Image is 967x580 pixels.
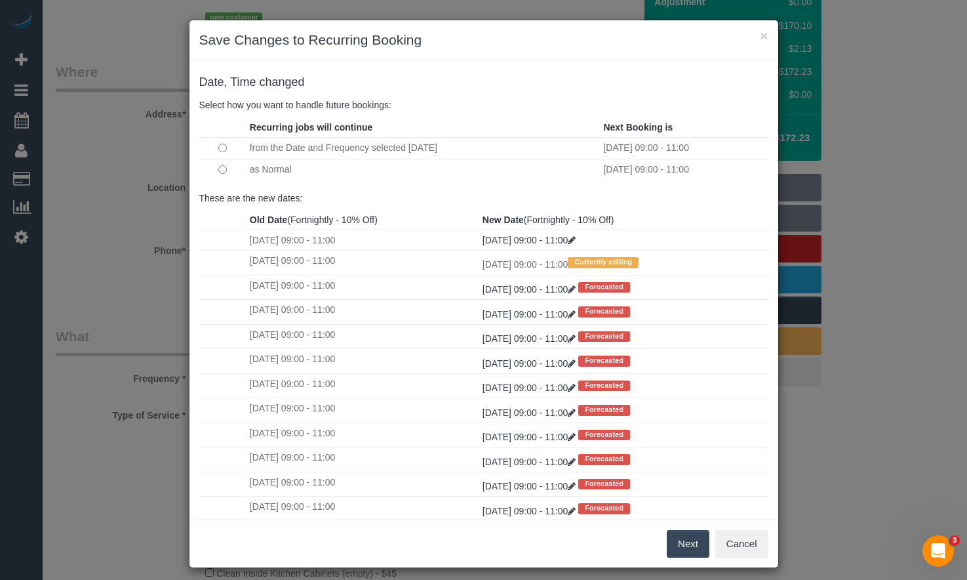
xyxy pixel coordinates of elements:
iframe: Intercom live chat [922,535,954,567]
a: [DATE] 09:00 - 11:00 [483,358,578,369]
td: [DATE] 09:00 - 11:00 [247,251,479,275]
td: [DATE] 09:00 - 11:00 [247,447,479,472]
td: [DATE] 09:00 - 11:00 [247,497,479,521]
span: Forecasted [578,381,630,391]
td: [DATE] 09:00 - 11:00 [247,398,479,423]
span: Forecasted [578,503,630,514]
button: Next [667,530,709,558]
td: as Normal [247,159,601,180]
a: [DATE] 09:00 - 11:00 [483,284,578,295]
td: [DATE] 09:00 - 11:00 [247,472,479,496]
td: [DATE] 09:00 - 11:00 [247,349,479,373]
td: [DATE] 09:00 - 11:00 [247,275,479,299]
th: (Fortnightly - 10% Off) [479,210,768,230]
td: [DATE] 09:00 - 11:00 [479,251,768,275]
a: [DATE] 09:00 - 11:00 [483,333,578,344]
span: Forecasted [578,479,630,489]
td: [DATE] 09:00 - 11:00 [600,137,768,159]
h4: changed [199,76,768,89]
span: Forecasted [578,282,630,293]
td: [DATE] 09:00 - 11:00 [600,159,768,180]
td: from the Date and Frequency selected [DATE] [247,137,601,159]
button: Cancel [715,530,768,558]
span: Forecasted [578,405,630,415]
td: [DATE] 09:00 - 11:00 [247,373,479,398]
p: Select how you want to handle future bookings: [199,98,768,112]
span: Forecasted [578,430,630,440]
p: These are the new dates: [199,192,768,205]
span: Forecasted [578,454,630,465]
span: Forecasted [578,331,630,342]
span: Date, Time [199,75,256,89]
a: [DATE] 09:00 - 11:00 [483,407,578,418]
td: [DATE] 09:00 - 11:00 [247,324,479,348]
td: [DATE] 09:00 - 11:00 [247,300,479,324]
strong: Next Booking is [603,122,673,133]
a: [DATE] 09:00 - 11:00 [483,481,578,491]
h3: Save Changes to Recurring Booking [199,30,768,50]
th: (Fortnightly - 10% Off) [247,210,479,230]
a: [DATE] 09:00 - 11:00 [483,432,578,442]
a: [DATE] 09:00 - 11:00 [483,235,576,245]
td: [DATE] 09:00 - 11:00 [247,230,479,251]
a: [DATE] 09:00 - 11:00 [483,309,578,320]
td: [DATE] 09:00 - 11:00 [247,423,479,447]
button: × [760,29,768,43]
a: [DATE] 09:00 - 11:00 [483,457,578,467]
span: 3 [949,535,960,546]
strong: New Date [483,215,524,225]
span: Forecasted [578,306,630,317]
span: Forecasted [578,356,630,366]
strong: Recurring jobs will continue [250,122,372,133]
a: [DATE] 09:00 - 11:00 [483,506,578,516]
a: [DATE] 09:00 - 11:00 [483,383,578,393]
strong: Old Date [250,215,288,225]
span: Currently editing [568,257,639,268]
